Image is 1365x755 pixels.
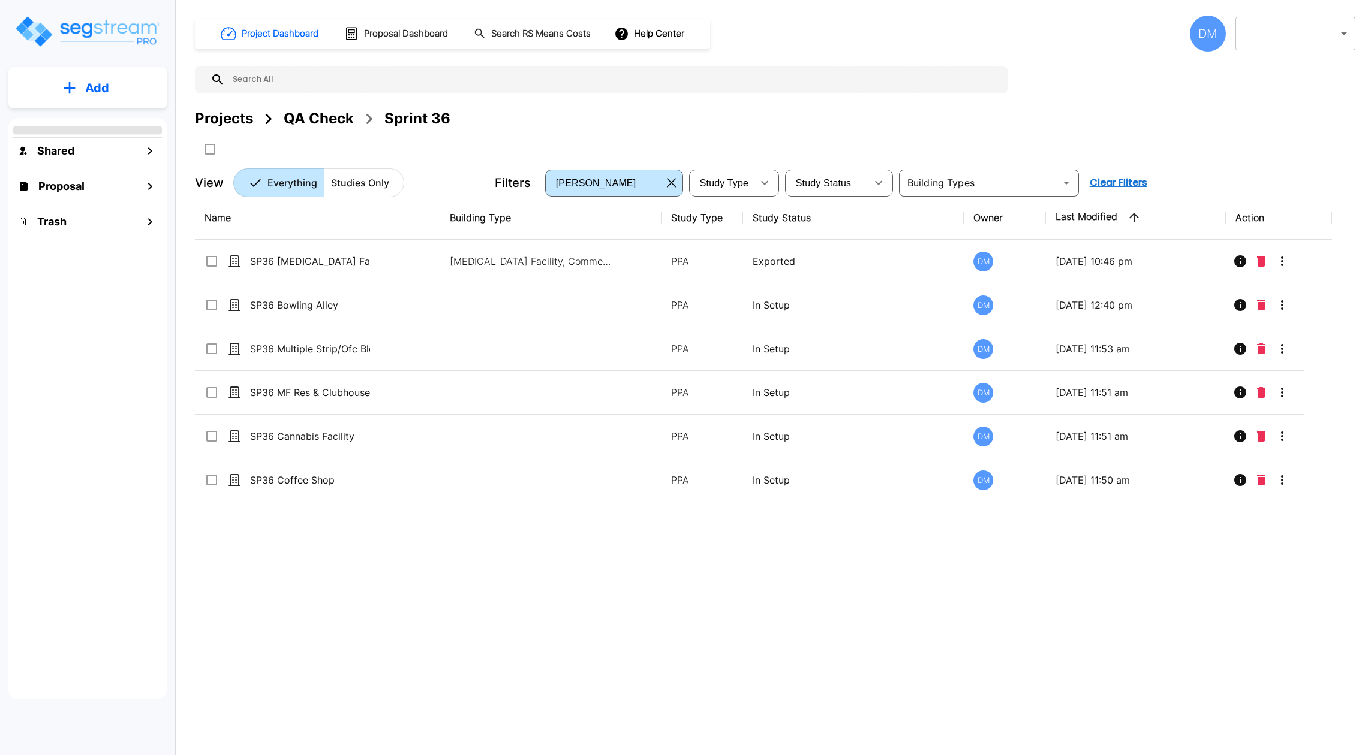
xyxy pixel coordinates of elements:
[903,174,1056,191] input: Building Types
[743,196,964,240] th: Study Status
[37,143,74,159] h1: Shared
[1252,468,1270,492] button: Delete
[973,295,993,315] div: DM
[1252,249,1270,273] button: Delete
[973,470,993,490] div: DM
[324,168,404,197] button: Studies Only
[250,298,370,312] p: SP36 Bowling Alley
[1252,293,1270,317] button: Delete
[339,21,455,46] button: Proposal Dashboard
[1190,16,1226,52] div: DM
[8,71,167,105] button: Add
[1252,424,1270,448] button: Delete
[671,342,733,356] p: PPA
[491,27,591,41] h1: Search RS Means Costs
[331,176,389,190] p: Studies Only
[1046,196,1226,240] th: Last Modified
[225,66,1002,93] input: Search All
[671,429,733,443] p: PPA
[195,108,253,129] div: Projects
[753,254,954,268] p: Exported
[242,27,318,41] h1: Project Dashboard
[1228,337,1252,361] button: Info
[1228,380,1252,404] button: Info
[1228,293,1252,317] button: Info
[1085,171,1152,195] button: Clear Filters
[671,298,733,312] p: PPA
[1270,424,1294,448] button: More-Options
[548,166,662,200] div: Select
[671,473,733,487] p: PPA
[440,196,661,240] th: Building Type
[38,178,85,194] h1: Proposal
[250,473,370,487] p: SP36 Coffee Shop
[85,79,109,97] p: Add
[973,383,993,403] div: DM
[1228,249,1252,273] button: Info
[1252,337,1270,361] button: Delete
[612,22,689,45] button: Help Center
[195,196,440,240] th: Name
[671,385,733,400] p: PPA
[195,174,224,192] p: View
[1226,196,1332,240] th: Action
[1058,174,1075,191] button: Open
[964,196,1045,240] th: Owner
[364,27,448,41] h1: Proposal Dashboard
[250,342,370,356] p: SP36 Multiple Strip/Ofc Bldgs
[1252,380,1270,404] button: Delete
[37,213,67,229] h1: Trash
[753,342,954,356] p: In Setup
[1228,468,1252,492] button: Info
[495,174,531,192] p: Filters
[384,108,450,129] div: Sprint 36
[1056,473,1216,487] p: [DATE] 11:50 am
[1056,342,1216,356] p: [DATE] 11:53 am
[700,178,748,188] span: Study Type
[753,429,954,443] p: In Setup
[450,254,612,268] p: [MEDICAL_DATA] Facility, Commercial Property Site
[250,254,370,268] p: SP36 [MEDICAL_DATA] Facility
[284,108,354,129] div: QA Check
[753,385,954,400] p: In Setup
[973,427,993,446] div: DM
[1056,298,1216,312] p: [DATE] 12:40 pm
[1056,385,1216,400] p: [DATE] 11:51 am
[1270,468,1294,492] button: More-Options
[662,196,743,240] th: Study Type
[1270,337,1294,361] button: More-Options
[250,385,370,400] p: SP36 MF Res & Clubhouse
[796,178,852,188] span: Study Status
[691,166,753,200] div: Select
[1270,249,1294,273] button: More-Options
[787,166,867,200] div: Select
[267,176,317,190] p: Everything
[1056,254,1216,268] p: [DATE] 10:46 pm
[671,254,733,268] p: PPA
[1270,293,1294,317] button: More-Options
[1056,429,1216,443] p: [DATE] 11:51 am
[233,168,404,197] div: Platform
[753,473,954,487] p: In Setup
[198,137,222,161] button: SelectAll
[1270,380,1294,404] button: More-Options
[1228,424,1252,448] button: Info
[216,20,325,47] button: Project Dashboard
[14,14,161,49] img: Logo
[233,168,324,197] button: Everything
[250,429,370,443] p: SP36 Cannabis Facility
[973,252,993,271] div: DM
[973,339,993,359] div: DM
[469,22,597,46] button: Search RS Means Costs
[753,298,954,312] p: In Setup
